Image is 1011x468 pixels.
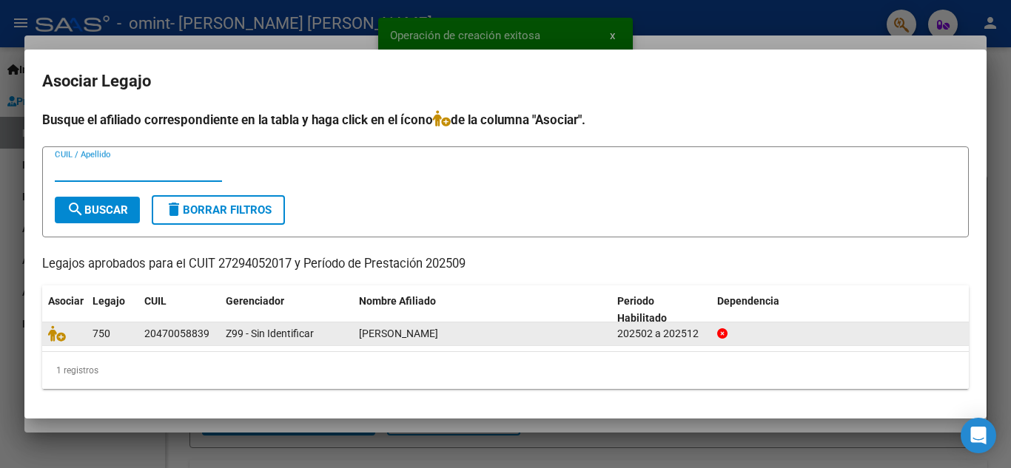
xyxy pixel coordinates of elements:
[144,325,209,342] div: 20470058839
[359,328,438,339] span: ESCURSELL DALESIO GALO
[42,110,969,129] h4: Busque el afiliado correspondiente en la tabla y haga click en el ícono de la columna "Asociar".
[93,295,125,307] span: Legajo
[87,285,138,334] datatable-header-cell: Legajo
[353,285,611,334] datatable-header-cell: Nombre Afiliado
[611,285,711,334] datatable-header-cell: Periodo Habilitado
[144,295,167,307] span: CUIL
[138,285,220,334] datatable-header-cell: CUIL
[67,200,84,218] mat-icon: search
[359,295,436,307] span: Nombre Afiliado
[42,255,969,274] p: Legajos aprobados para el CUIT 27294052017 y Período de Prestación 202509
[42,285,87,334] datatable-header-cell: Asociar
[42,67,969,95] h2: Asociar Legajo
[226,328,314,339] span: Z99 - Sin Identificar
[42,352,969,389] div: 1 registros
[226,295,284,307] span: Gerenciador
[617,295,667,324] span: Periodo Habilitado
[67,203,128,217] span: Buscar
[152,195,285,225] button: Borrar Filtros
[717,295,779,307] span: Dependencia
[55,197,140,223] button: Buscar
[711,285,970,334] datatable-header-cell: Dependencia
[165,203,272,217] span: Borrar Filtros
[48,295,84,307] span: Asociar
[165,200,183,218] mat-icon: delete
[220,285,353,334] datatable-header-cell: Gerenciador
[93,328,110,339] span: 750
[961,418,996,453] div: Open Intercom Messenger
[617,325,705,342] div: 202502 a 202512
